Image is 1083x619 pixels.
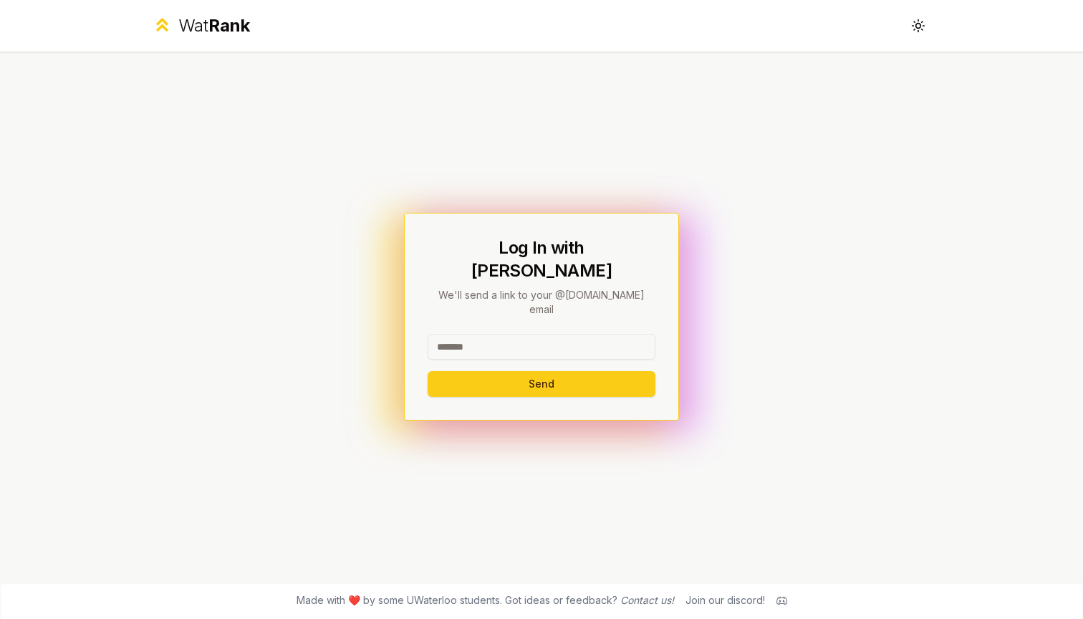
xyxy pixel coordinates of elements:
span: Made with ❤️ by some UWaterloo students. Got ideas or feedback? [297,593,674,608]
div: Wat [178,14,250,37]
h1: Log In with [PERSON_NAME] [428,236,655,282]
button: Send [428,371,655,397]
span: Rank [208,15,250,36]
a: Contact us! [620,594,674,606]
div: Join our discord! [685,593,765,608]
a: WatRank [152,14,250,37]
p: We'll send a link to your @[DOMAIN_NAME] email [428,288,655,317]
